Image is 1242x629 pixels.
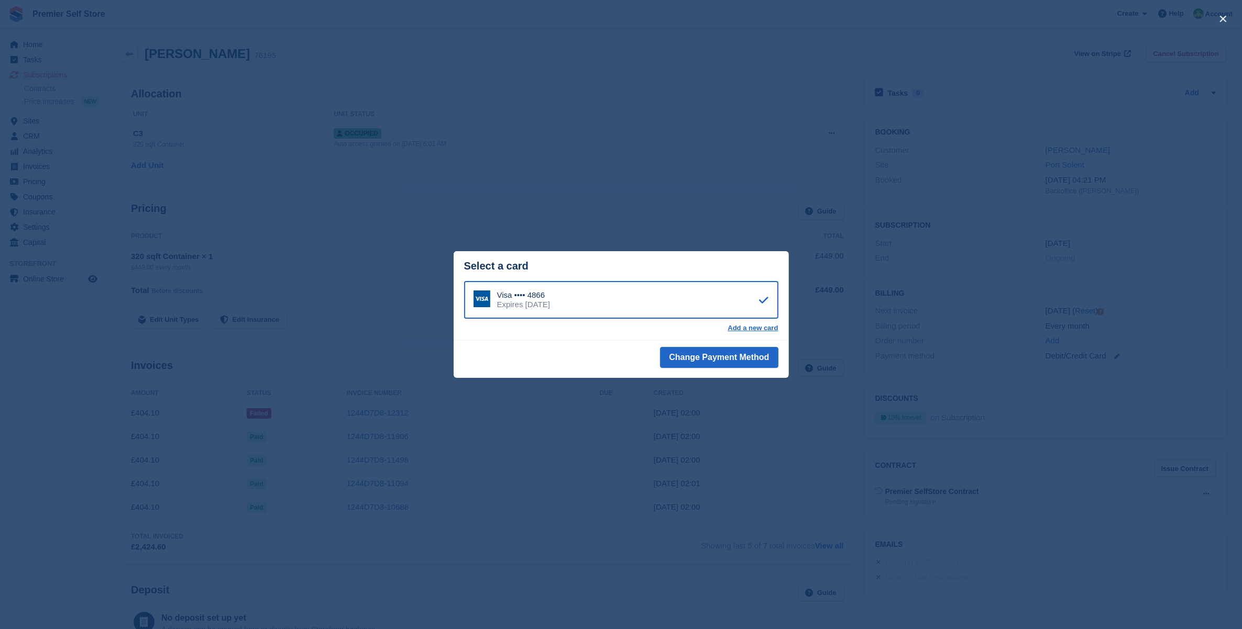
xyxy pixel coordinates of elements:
[497,290,550,300] div: Visa •••• 4866
[474,290,490,307] img: Visa Logo
[660,347,778,368] button: Change Payment Method
[728,324,778,332] a: Add a new card
[1215,10,1232,27] button: close
[497,300,550,309] div: Expires [DATE]
[464,260,778,272] div: Select a card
